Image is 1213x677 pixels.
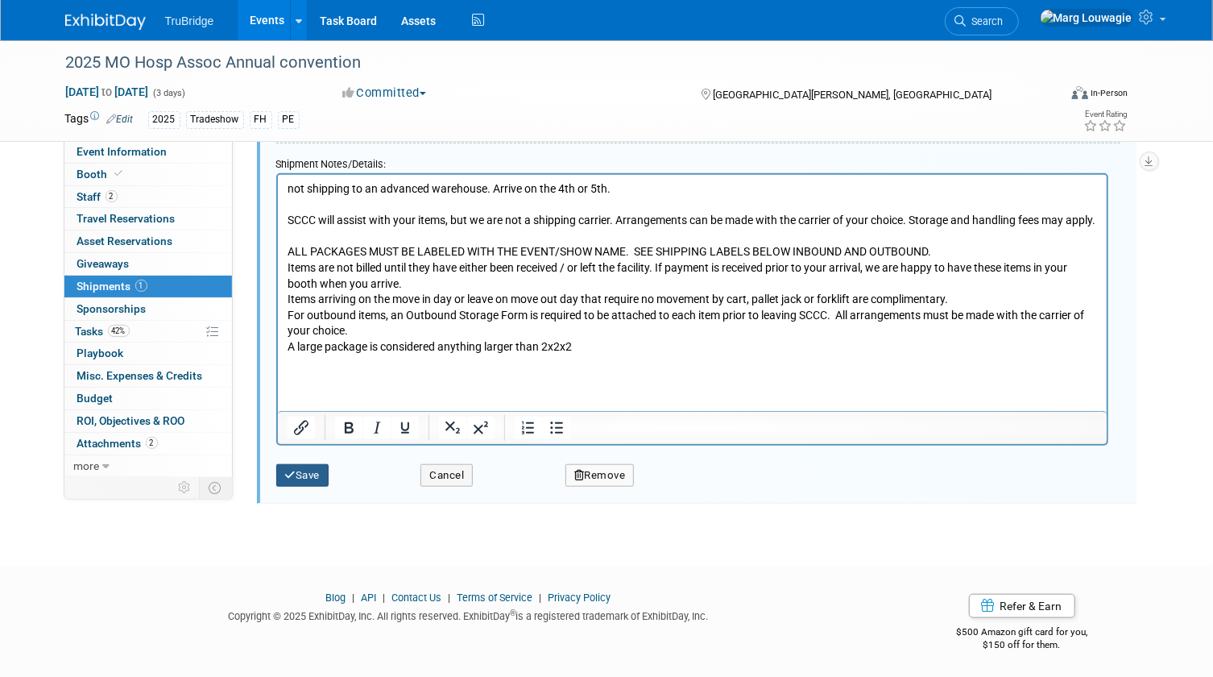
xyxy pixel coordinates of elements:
[100,85,115,98] span: to
[64,141,232,163] a: Event Information
[535,592,545,604] span: |
[64,276,232,297] a: Shipments1
[514,417,541,439] button: Numbered list
[967,15,1004,27] span: Search
[64,231,232,252] a: Asset Reservations
[165,15,214,27] span: TruBridge
[713,89,992,101] span: [GEOGRAPHIC_DATA][PERSON_NAME], [GEOGRAPHIC_DATA]
[77,414,185,427] span: ROI, Objectives & ROO
[542,417,569,439] button: Bullet list
[106,190,118,202] span: 2
[77,212,176,225] span: Travel Reservations
[334,417,362,439] button: Bold
[379,592,389,604] span: |
[548,592,611,604] a: Privacy Policy
[77,280,147,293] span: Shipments
[65,110,134,129] td: Tags
[64,186,232,208] a: Staff2
[65,605,871,624] div: Copyright © 2025 ExhibitDay, Inc. All rights reserved. ExhibitDay is a registered trademark of Ex...
[276,464,329,487] button: Save
[64,455,232,477] a: more
[565,464,635,487] button: Remove
[1084,110,1128,118] div: Event Rating
[115,169,123,178] i: Booth reservation complete
[77,168,126,181] span: Booth
[135,280,147,292] span: 1
[278,175,1107,411] iframe: Rich Text Area
[337,85,433,102] button: Committed
[65,85,150,99] span: [DATE] [DATE]
[76,325,130,338] span: Tasks
[74,459,100,472] span: more
[1072,86,1088,99] img: Format-Inperson.png
[896,638,1149,652] div: $150 off for them.
[107,114,134,125] a: Edit
[77,347,124,359] span: Playbook
[362,417,390,439] button: Italic
[288,417,315,439] button: Insert/edit link
[64,164,232,185] a: Booth
[199,477,232,498] td: Toggle Event Tabs
[466,417,494,439] button: Superscript
[148,111,180,128] div: 2025
[77,302,147,315] span: Sponsorships
[420,464,473,487] button: Cancel
[64,321,232,343] a: Tasks42%
[250,111,272,128] div: FH
[945,7,1019,35] a: Search
[77,235,173,247] span: Asset Reservations
[348,592,358,604] span: |
[64,410,232,432] a: ROI, Objectives & ROO
[64,365,232,387] a: Misc. Expenses & Credits
[391,417,418,439] button: Underline
[77,190,118,203] span: Staff
[77,145,168,158] span: Event Information
[152,88,186,98] span: (3 days)
[186,111,244,128] div: Tradeshow
[64,343,232,364] a: Playbook
[64,388,232,409] a: Budget
[457,592,532,604] a: Terms of Service
[77,257,130,270] span: Giveaways
[64,253,232,275] a: Giveaways
[60,48,1038,77] div: 2025 MO Hosp Assoc Annual convention
[108,325,130,337] span: 42%
[444,592,454,604] span: |
[77,392,114,405] span: Budget
[276,150,1108,173] div: Shipment Notes/Details:
[438,417,466,439] button: Subscript
[971,84,1128,108] div: Event Format
[510,608,515,617] sup: ®
[64,433,232,455] a: Attachments2
[65,14,146,30] img: ExhibitDay
[361,592,376,604] a: API
[278,111,300,128] div: PE
[172,477,200,498] td: Personalize Event Tab Strip
[325,592,346,604] a: Blog
[896,615,1149,652] div: $500 Amazon gift card for you,
[1091,87,1128,99] div: In-Person
[391,592,441,604] a: Contact Us
[146,437,158,449] span: 2
[969,594,1075,618] a: Refer & Earn
[1040,9,1133,27] img: Marg Louwagie
[64,298,232,320] a: Sponsorships
[64,208,232,230] a: Travel Reservations
[77,437,158,450] span: Attachments
[77,369,203,382] span: Misc. Expenses & Credits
